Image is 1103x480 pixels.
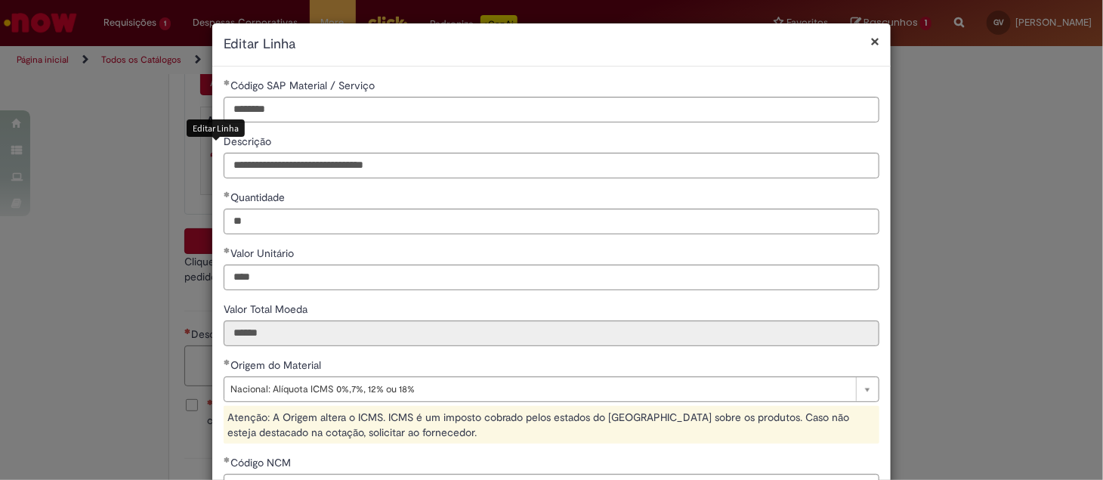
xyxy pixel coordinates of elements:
input: Valor Unitário [224,265,879,290]
h2: Editar Linha [224,35,879,54]
input: Código SAP Material / Serviço [224,97,879,122]
input: Quantidade [224,209,879,234]
span: Obrigatório Preenchido [224,359,230,365]
span: Descrição [224,135,274,148]
span: Obrigatório Preenchido [224,79,230,85]
span: Obrigatório Preenchido [224,191,230,197]
span: Código SAP Material / Serviço [230,79,378,92]
span: Nacional: Alíquota ICMS 0%,7%, 12% ou 18% [230,377,848,401]
div: Atenção: A Origem altera o ICMS. ICMS é um imposto cobrado pelos estados do [GEOGRAPHIC_DATA] sob... [224,406,879,444]
span: Somente leitura - Valor Total Moeda [224,302,311,316]
button: Fechar modal [870,33,879,49]
span: Obrigatório Preenchido [224,457,230,463]
div: Editar Linha [187,119,245,137]
span: Quantidade [230,190,288,204]
span: Obrigatório Preenchido [224,247,230,253]
span: Código NCM [230,456,294,469]
span: Origem do Material [230,358,324,372]
span: Valor Unitário [230,246,297,260]
input: Descrição [224,153,879,178]
input: Valor Total Moeda [224,321,879,346]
